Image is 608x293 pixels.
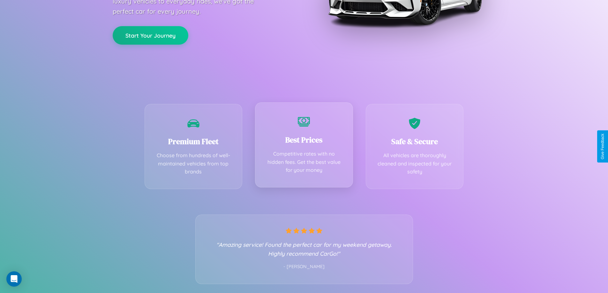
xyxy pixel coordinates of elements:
p: "Amazing service! Found the perfect car for my weekend getaway. Highly recommend CarGo!" [208,240,400,258]
p: Choose from hundreds of well-maintained vehicles from top brands [154,151,233,176]
p: Competitive rates with no hidden fees. Get the best value for your money [265,150,343,174]
button: Start Your Journey [113,26,188,45]
div: Open Intercom Messenger [6,271,22,287]
div: Give Feedback [600,134,605,159]
p: - [PERSON_NAME] [208,263,400,271]
p: All vehicles are thoroughly cleaned and inspected for your safety [376,151,454,176]
h3: Premium Fleet [154,136,233,147]
h3: Safe & Secure [376,136,454,147]
h3: Best Prices [265,135,343,145]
